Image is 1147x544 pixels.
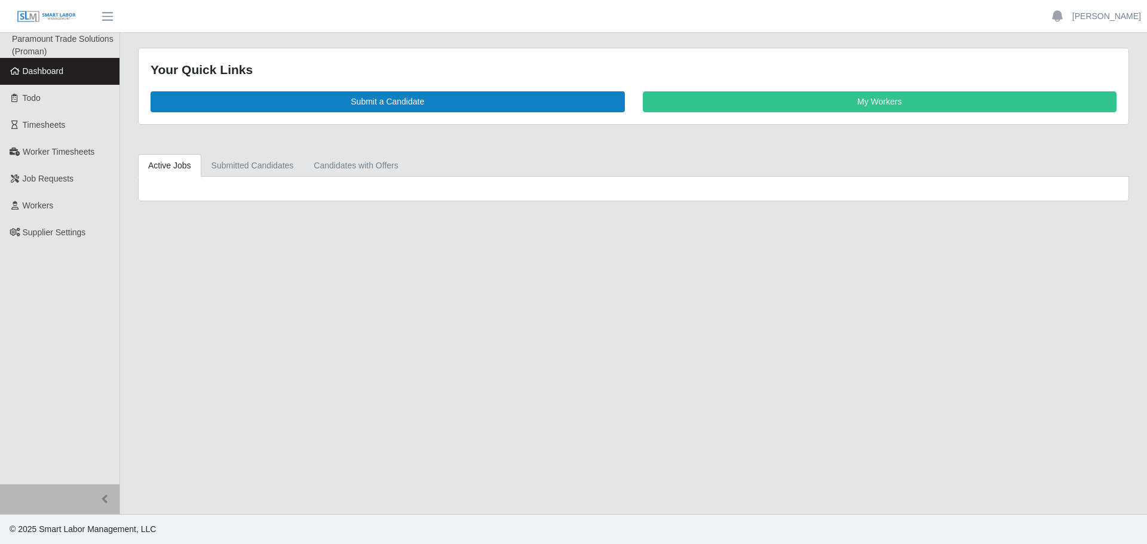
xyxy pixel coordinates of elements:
span: Supplier Settings [23,228,86,237]
span: Dashboard [23,66,64,76]
a: Submit a Candidate [151,91,625,112]
a: [PERSON_NAME] [1072,10,1141,23]
span: Paramount Trade Solutions (Proman) [12,34,114,56]
span: Workers [23,201,54,210]
a: Candidates with Offers [303,154,408,177]
span: Timesheets [23,120,66,130]
span: © 2025 Smart Labor Management, LLC [10,524,156,534]
div: Your Quick Links [151,60,1117,79]
a: Submitted Candidates [201,154,304,177]
span: Todo [23,93,41,103]
span: Job Requests [23,174,74,183]
span: Worker Timesheets [23,147,94,156]
img: SLM Logo [17,10,76,23]
a: Active Jobs [138,154,201,177]
a: My Workers [643,91,1117,112]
